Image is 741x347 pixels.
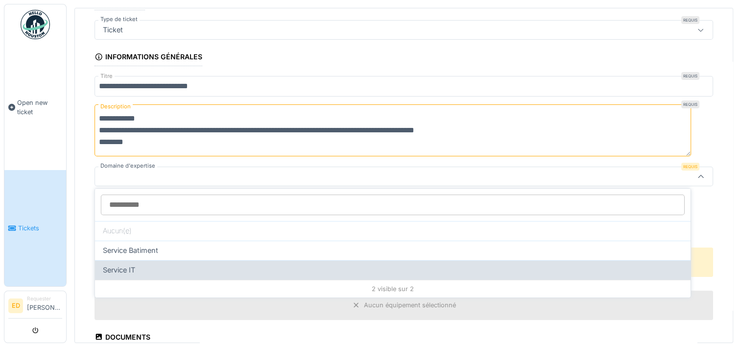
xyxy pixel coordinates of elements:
div: Requis [681,16,699,24]
a: Open new ticket [4,45,66,170]
label: Type de ticket [98,15,140,24]
span: Service Batiment [103,245,158,256]
div: Requis [681,163,699,171]
div: Requis [681,72,699,80]
label: Description [98,100,133,113]
a: Tickets [4,170,66,286]
div: Requester [27,295,62,302]
span: Service IT [103,265,135,275]
label: Domaine d'expertise [98,162,157,170]
li: [PERSON_NAME] [27,295,62,316]
a: ED Requester[PERSON_NAME] [8,295,62,319]
div: Informations générales [95,50,202,66]
span: Open new ticket [17,98,62,117]
div: Ticket [99,25,127,35]
img: Badge_color-CXgf-gQk.svg [21,10,50,39]
div: Aucun équipement sélectionné [364,300,456,310]
div: Documents [95,330,150,347]
span: Tickets [18,223,62,233]
li: ED [8,298,23,313]
div: Aucun(e) [95,221,691,241]
div: 2 visible sur 2 [95,280,691,297]
label: Titre [98,72,115,80]
div: Requis [681,100,699,108]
